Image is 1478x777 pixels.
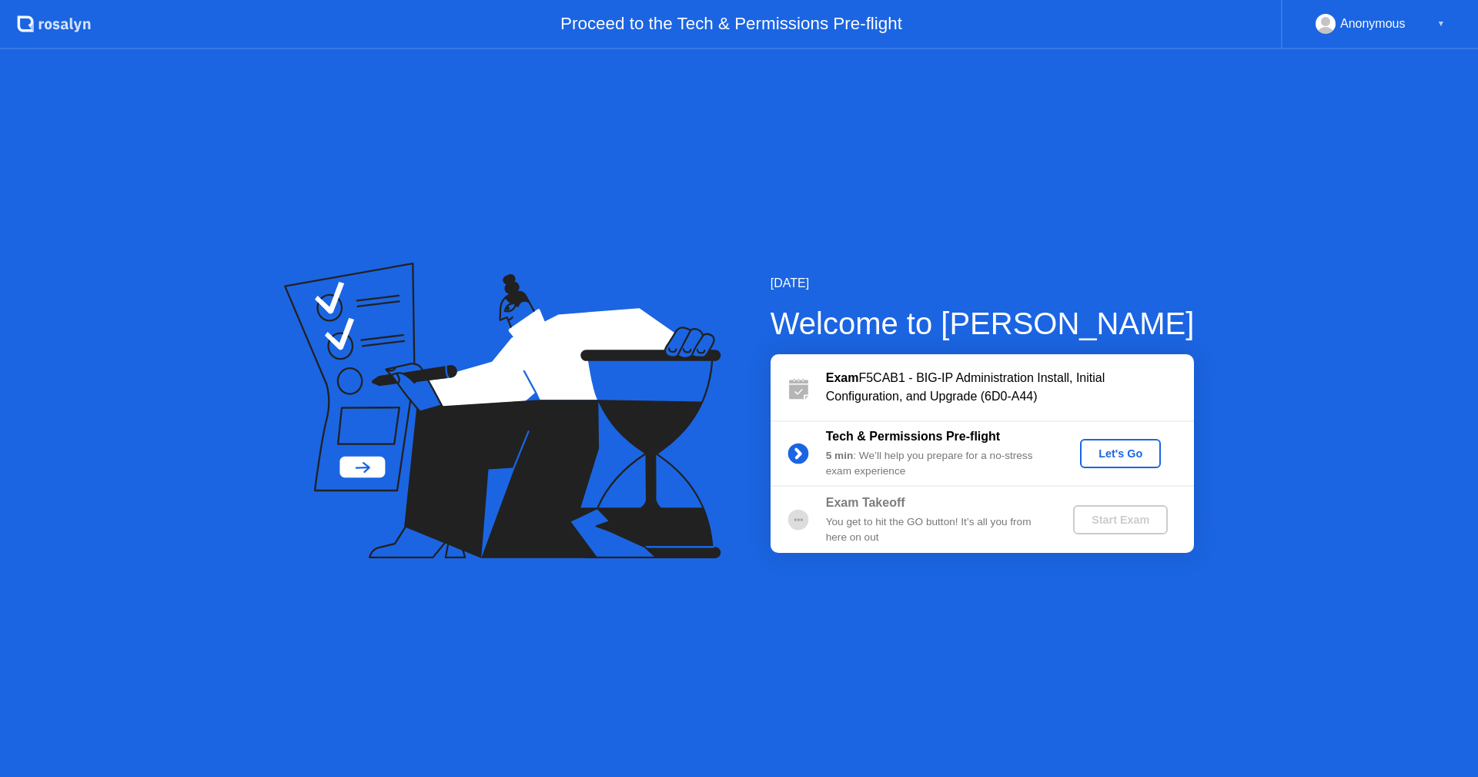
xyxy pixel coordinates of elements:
div: Anonymous [1340,14,1406,34]
div: [DATE] [771,274,1195,293]
div: Start Exam [1079,514,1162,526]
button: Start Exam [1073,505,1168,534]
div: F5CAB1 - BIG-IP Administration Install, Initial Configuration, and Upgrade (6D0-A44) [826,369,1194,406]
div: : We’ll help you prepare for a no-stress exam experience [826,448,1048,480]
button: Let's Go [1080,439,1161,468]
div: ▼ [1437,14,1445,34]
b: Exam Takeoff [826,496,905,509]
b: Exam [826,371,859,384]
b: 5 min [826,450,854,461]
div: You get to hit the GO button! It’s all you from here on out [826,514,1048,546]
b: Tech & Permissions Pre-flight [826,430,1000,443]
div: Let's Go [1086,447,1155,460]
div: Welcome to [PERSON_NAME] [771,300,1195,347]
